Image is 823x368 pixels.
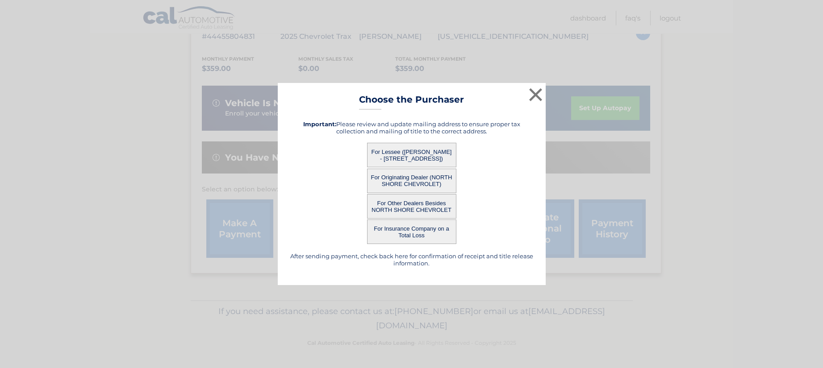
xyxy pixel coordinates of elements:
[359,94,464,110] h3: Choose the Purchaser
[527,86,545,103] button: ×
[289,252,535,267] h5: After sending payment, check back here for confirmation of receipt and title release information.
[367,169,456,193] button: For Originating Dealer (NORTH SHORE CHEVROLET)
[289,120,535,135] h5: Please review and update mailing address to ensure proper tax collection and mailing of title to ...
[303,120,336,128] strong: Important:
[367,194,456,219] button: For Other Dealers Besides NORTH SHORE CHEVROLET
[367,143,456,167] button: For Lessee ([PERSON_NAME] - [STREET_ADDRESS])
[367,219,456,244] button: For Insurance Company on a Total Loss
